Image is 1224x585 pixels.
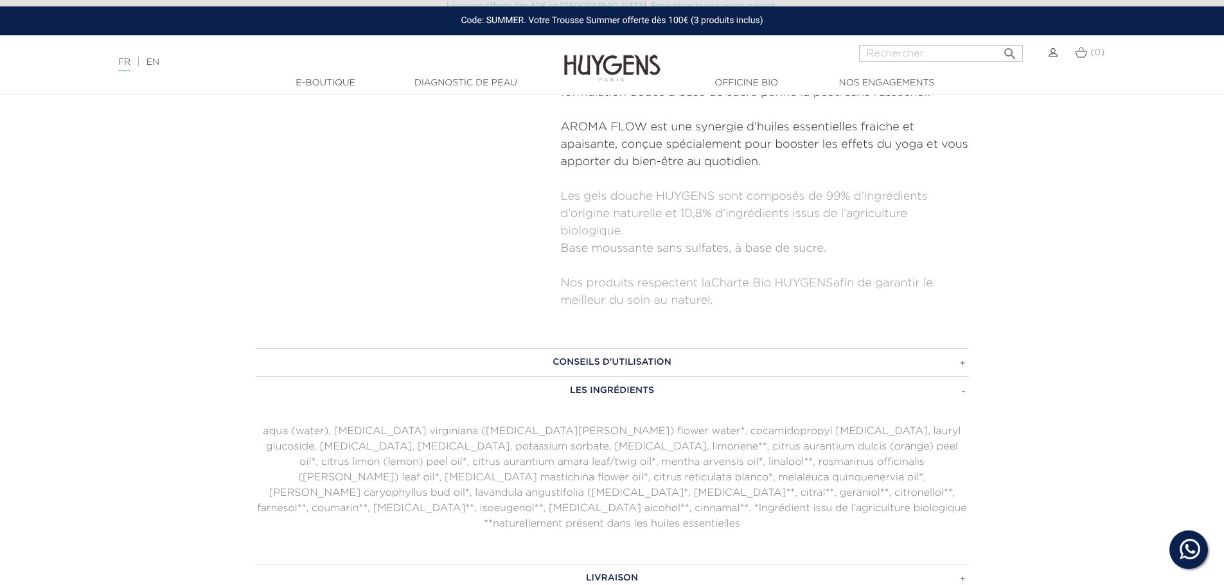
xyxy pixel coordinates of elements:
[256,376,969,405] a: LES INGRÉDIENTS
[402,76,530,90] a: Diagnostic de peau
[1002,42,1018,58] i: 
[561,119,969,171] p: AROMA FLOW est une synergie d'huiles essentielles fraiche et apaisante, conçue spécialement pour ...
[564,34,661,83] img: Huygens
[822,76,951,90] a: Nos engagements
[256,424,969,532] p: aqua (water), [MEDICAL_DATA] virginiana ([MEDICAL_DATA][PERSON_NAME]) flower water*, cocamidoprop...
[711,277,833,289] a: Charte Bio HUYGENS
[112,55,501,70] div: |
[1090,48,1104,57] span: (0)
[998,41,1022,58] button: 
[561,277,933,306] span: Nos produits respectent la afin de garantir le meilleur du soin au naturel.
[262,76,390,90] a: E-Boutique
[561,243,826,254] span: Base moussante sans sulfates, à base de sucre.
[859,45,1023,62] input: Rechercher
[146,58,159,67] a: EN
[561,191,928,237] span: Les gels douche HUYGENS sont composés de 99% d’ingrédients d’origine naturelle et 10,8% d’ingrédi...
[256,348,969,376] a: CONSEILS D'UTILISATION
[118,58,130,71] a: FR
[682,76,811,90] a: Officine Bio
